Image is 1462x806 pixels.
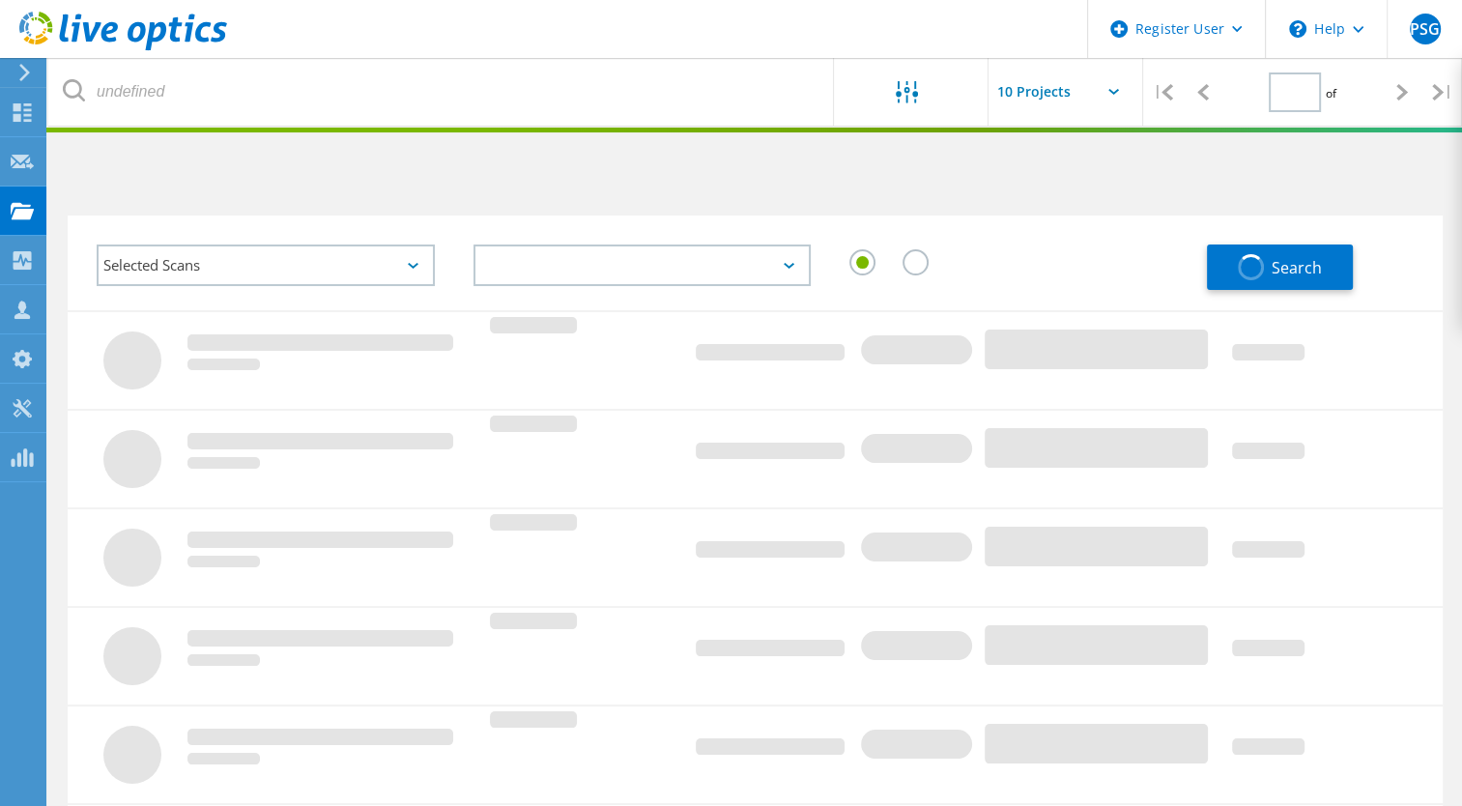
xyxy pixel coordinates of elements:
[19,41,227,54] a: Live Optics Dashboard
[48,58,835,126] input: undefined
[1326,85,1336,101] span: of
[1143,58,1183,127] div: |
[1272,257,1322,278] span: Search
[1289,20,1306,38] svg: \n
[1422,58,1462,127] div: |
[1207,245,1353,290] button: Search
[1410,21,1440,37] span: PSG
[97,245,435,286] div: Selected Scans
